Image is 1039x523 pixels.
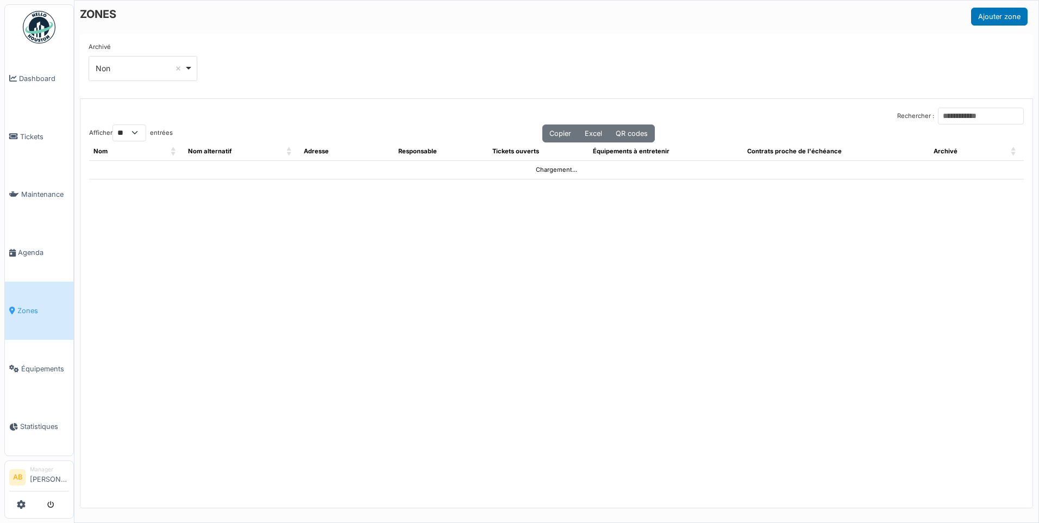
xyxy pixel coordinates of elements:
a: Zones [5,282,73,340]
span: Zones [17,306,69,316]
span: Adresse [304,147,329,155]
div: Non [96,63,184,74]
span: Équipements [21,364,69,374]
span: Statistiques [20,421,69,432]
a: AB Manager[PERSON_NAME] [9,465,69,491]
span: Archivé [934,147,957,155]
button: Copier [542,124,578,142]
span: Dashboard [19,73,69,84]
li: [PERSON_NAME] [30,465,69,489]
span: Nom alternatif [188,147,231,155]
span: Contrats proche de l'échéance [747,147,842,155]
div: Manager [30,465,69,474]
a: Agenda [5,223,73,282]
li: AB [9,469,26,485]
button: QR codes [609,124,655,142]
span: Équipements à entretenir [593,147,669,155]
span: Tickets [20,132,69,142]
span: Archivé: Activate to sort [1011,142,1017,160]
label: Rechercher : [897,111,934,121]
td: Chargement... [89,160,1024,179]
select: Afficherentrées [112,124,146,141]
a: Maintenance [5,166,73,224]
span: Nom [93,147,108,155]
span: Nom: Activate to sort [171,142,177,160]
span: Excel [585,129,602,138]
a: Statistiques [5,398,73,456]
label: Afficher entrées [89,124,173,141]
img: Badge_color-CXgf-gQk.svg [23,11,55,43]
a: Tickets [5,108,73,166]
span: QR codes [616,129,648,138]
a: Dashboard [5,49,73,108]
label: Archivé [89,42,111,52]
span: Agenda [18,247,69,258]
button: Remove item: 'false' [173,63,184,74]
span: Tickets ouverts [492,147,539,155]
a: Équipements [5,340,73,398]
span: Copier [549,129,571,138]
button: Ajouter zone [971,8,1028,26]
span: Nom alternatif: Activate to sort [286,142,293,160]
button: Excel [578,124,609,142]
span: Maintenance [21,189,69,200]
span: Responsable [398,147,437,155]
h6: ZONES [80,8,116,21]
